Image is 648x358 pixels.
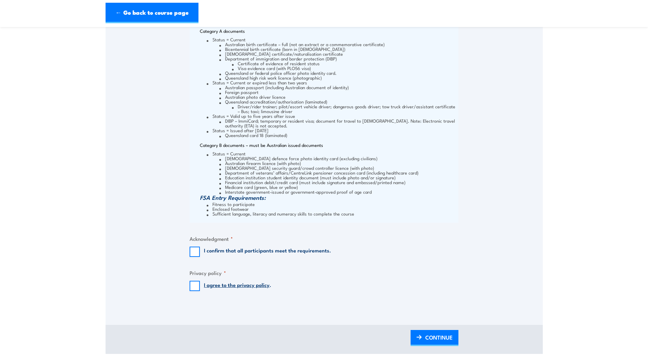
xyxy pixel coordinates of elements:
[200,28,457,33] p: Category A documents
[219,94,457,99] li: Australian photo driver licence
[219,165,457,170] li: [DEMOGRAPHIC_DATA] security guard/crowd controller licence (with photo)
[219,46,457,51] li: Bicentennial birth certificate (born in [DEMOGRAPHIC_DATA])
[219,133,457,137] li: Queensland card 18 (laminated)
[207,37,457,80] li: Status = Current
[200,194,457,201] h3: FSA Entry Requirements:
[219,85,457,89] li: Australian passport (including Australian document of identity)
[219,180,457,184] li: Financial institution debit/credit card (must include signature and embossed/printed name)
[207,80,457,113] li: Status = Current or expired less than two years
[207,128,457,137] li: Status = Issued after [DATE]
[204,247,331,257] label: I confirm that all participants meet the requirements.
[219,175,457,180] li: Education institution student identity document (must include photo and/or signature)
[232,104,457,113] li: Driver/rider trainer; pilot/escort vehicle driver; dangerous goods driver; tow truck driver/assis...
[190,235,233,243] legend: Acknowledgment
[219,42,457,46] li: Australian birth certificate – full (not an extract or a commemorative certificate)
[219,118,457,128] li: DIBP – ImmiCard; temporary or resident visa; document for travel to [DEMOGRAPHIC_DATA]. Note: Ele...
[219,89,457,94] li: Foreign passport
[204,281,270,288] a: I agree to the privacy policy
[219,99,457,113] li: Queensland accreditation/authorisation (laminated)
[219,70,457,75] li: Queensland or federal police officer photo identity card.
[190,269,226,277] legend: Privacy policy
[207,202,457,206] li: Fitness to participate
[232,66,457,70] li: Visa evidence card (with PLO56 visa)
[207,113,457,128] li: Status = Valid up to five years after issue
[207,211,457,216] li: Sufficient language, literacy and numeracy skills to complete the course
[219,184,457,189] li: Medicare card (green, blue or yellow)
[219,170,457,175] li: Department of veterans’ affairs/CentreLink pensioner concession card (including healthcare card)
[425,328,453,346] span: CONTINUE
[207,151,457,194] li: Status = Current
[204,281,271,291] label: .
[200,142,457,148] p: Category B documents – must be Australian issued documents
[219,156,457,161] li: [DEMOGRAPHIC_DATA] defence force photo identity card (excluding civilians)
[232,61,457,66] li: Certificate of evidence of resident status
[411,330,458,346] a: CONTINUE
[219,161,457,165] li: Australian firearm licence (with photo)
[219,75,457,80] li: Queensland high risk work licence (photographic)
[207,206,457,211] li: Enclosed footwear
[219,51,457,56] li: [DEMOGRAPHIC_DATA] certificate/naturalisation certificate
[219,189,457,194] li: Interstate government-issued or government-approved proof of age card
[106,3,198,23] a: ← Go back to course page
[219,56,457,70] li: Department of immigration and border protection (DIBP)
